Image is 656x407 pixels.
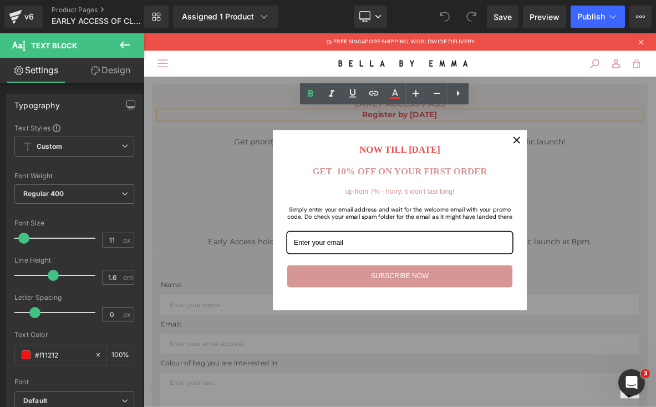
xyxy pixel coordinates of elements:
div: % [107,345,134,365]
input: Color [35,349,89,361]
strong: NOW TILL [DATE] [283,145,389,159]
iframe: Intercom live chat [618,369,645,396]
a: New Library [144,6,169,28]
span: Preview [530,11,560,23]
i: Default [23,396,47,406]
span: em [123,274,133,281]
span: 3 [641,369,650,378]
span: px [123,237,133,244]
h3: Simply enter your email address and wait for the welcome email with your promo code. Do check you... [187,226,484,245]
div: Letter Spacing [14,294,134,302]
span: EARLY ACCESS OF CLOUD FLOW BACKPACK [52,17,141,26]
h2: up from 7% - hurry, it won't last long! [187,202,484,213]
button: Undo [434,6,456,28]
input: Email field [187,259,484,289]
div: v6 [22,9,36,24]
button: More [629,6,652,28]
div: Text Color [14,331,134,339]
b: Custom [37,142,62,152]
div: Font [14,378,134,386]
span: Publish [577,12,605,21]
img: BELLA by emma [181,28,434,51]
svg: close icon [484,135,493,144]
b: Regular 400 [23,189,64,198]
div: Typography [14,94,60,110]
strong: GET 10% OFF ON YOUR FIRST ORDER [221,174,450,188]
div: Line Height [14,257,134,264]
button: SUBSCRIBE NOW [187,303,484,333]
a: v6 [4,6,43,28]
div: Assigned 1 Product [182,11,269,22]
span: Save [494,11,512,23]
button: Close [475,127,502,153]
div: Font Weight [14,172,134,180]
a: Product Pages [52,6,162,14]
span: px [123,311,133,318]
button: Publish [571,6,625,28]
a: Design [74,58,146,83]
button: Redo [460,6,482,28]
a: Preview [523,6,566,28]
div: Text Styles [14,123,134,132]
div: Font Size [14,219,134,227]
span: Text Block [31,41,77,50]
